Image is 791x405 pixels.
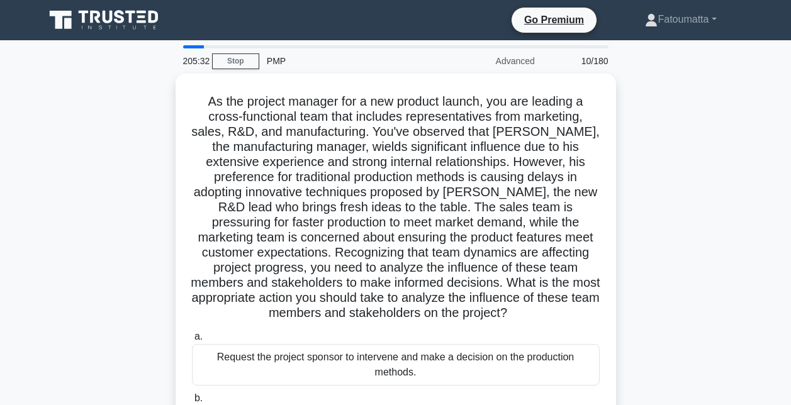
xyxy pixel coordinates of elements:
a: Stop [212,53,259,69]
div: Advanced [432,48,542,74]
div: PMP [259,48,432,74]
a: Go Premium [517,12,592,28]
a: Fatoumatta [615,7,746,32]
div: 205:32 [176,48,212,74]
span: a. [194,331,203,341]
h5: As the project manager for a new product launch, you are leading a cross-functional team that inc... [191,94,601,321]
div: 10/180 [542,48,616,74]
div: Request the project sponsor to intervene and make a decision on the production methods. [192,344,600,386]
span: b. [194,392,203,403]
